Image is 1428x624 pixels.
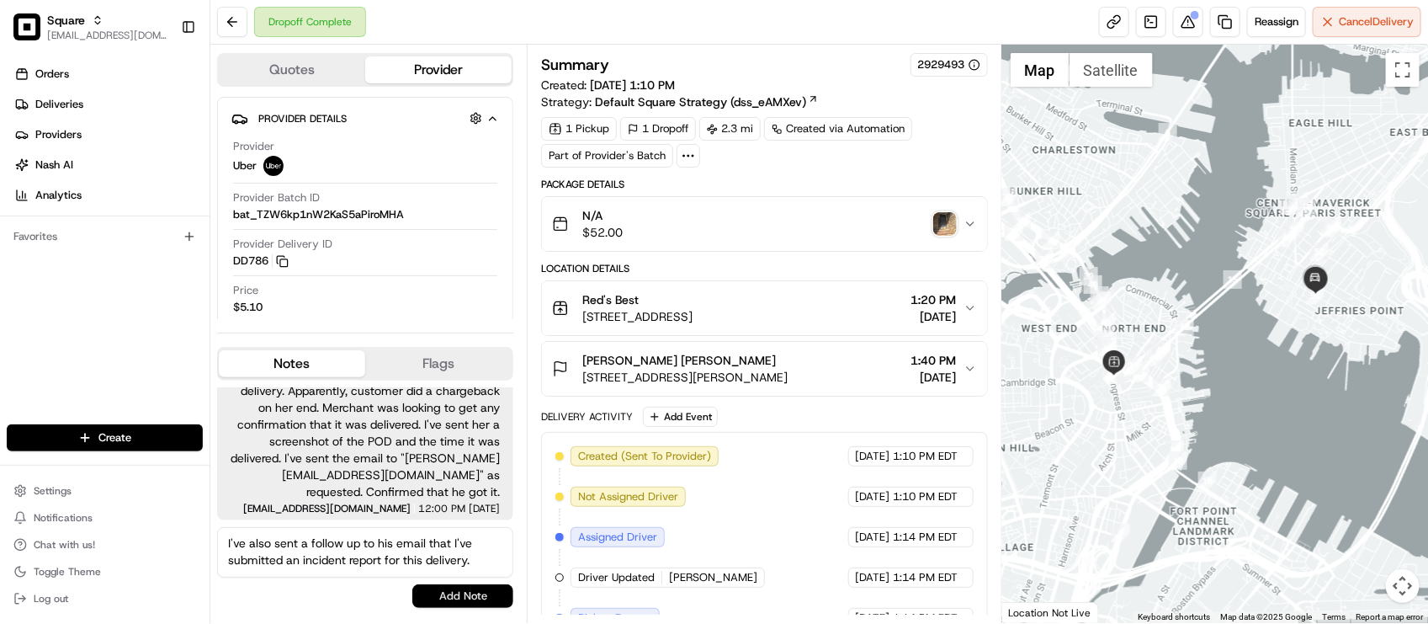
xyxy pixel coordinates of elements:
[578,570,655,585] span: Driver Updated
[542,281,986,335] button: Red's Best[STREET_ADDRESS]1:20 PM[DATE]
[578,489,678,504] span: Not Assigned Driver
[7,479,203,503] button: Settings
[1080,267,1098,285] div: 39
[918,57,980,72] button: 2929493
[7,7,174,47] button: SquareSquare[EMAIL_ADDRESS][DOMAIN_NAME]
[1114,360,1133,379] div: 10
[1176,317,1194,336] div: 47
[1057,600,1075,618] div: 2
[263,156,284,176] img: uber-new-logo.jpeg
[911,291,957,308] span: 1:20 PM
[1320,217,1339,236] div: 49
[243,504,411,514] span: [EMAIL_ADDRESS][DOMAIN_NAME]
[1298,198,1316,216] div: 14
[57,161,276,178] div: Start new chat
[699,117,761,141] div: 2.3 mi
[44,109,278,126] input: Clear
[1159,123,1177,141] div: 6
[98,430,131,445] span: Create
[365,350,512,377] button: Flags
[541,410,633,424] div: Delivery Activity
[34,538,95,552] span: Chat with us!
[1152,341,1171,360] div: 46
[999,188,1017,206] div: 37
[894,530,958,545] span: 1:14 PM EDT
[1278,228,1297,247] div: 48
[7,424,203,451] button: Create
[1153,378,1171,397] div: 20
[1070,53,1153,87] button: Show satellite imagery
[1220,612,1312,621] span: Map data ©2025 Google
[1091,286,1109,305] div: 8
[1084,275,1102,294] div: 40
[34,244,129,261] span: Knowledge Base
[582,207,623,224] span: N/A
[1306,286,1324,305] div: 53
[1138,611,1210,623] button: Keyboard shortcuts
[233,300,263,315] span: $5.10
[1093,291,1112,310] div: 41
[578,530,657,545] span: Assigned Driver
[1356,612,1423,621] a: Report a map error
[13,13,40,40] img: Square
[1255,14,1298,29] span: Reassign
[233,253,289,269] button: DD786
[1006,601,1062,623] img: Google
[159,244,270,261] span: API Documentation
[231,365,500,500] span: Merchant: Wanted to request more details for this delivery. Apparently, customer did a chargeback...
[17,246,30,259] div: 📗
[286,166,306,186] button: Start new chat
[7,182,210,209] a: Analytics
[119,285,204,298] a: Powered byPylon
[35,67,69,82] span: Orders
[1323,219,1341,237] div: 50
[7,587,203,611] button: Log out
[7,223,203,250] div: Favorites
[1198,472,1217,490] div: 18
[1286,220,1304,238] div: 51
[1285,196,1303,215] div: 12
[233,207,404,222] span: bat_TZW6kp1nW2KaS5aPiroMHA
[217,527,513,578] textarea: I've also sent a follow up to his email that I've submitted an incident report for this delivery.
[590,77,675,93] span: [DATE] 1:10 PM
[57,178,213,191] div: We're available if you need us!
[541,57,609,72] h3: Summary
[911,369,957,386] span: [DATE]
[1042,232,1060,250] div: 7
[1112,524,1130,542] div: 3
[542,342,986,396] button: [PERSON_NAME] [PERSON_NAME][STREET_ADDRESS][PERSON_NAME]1:40 PM[DATE]
[1096,313,1115,332] div: 42
[541,262,987,275] div: Location Details
[582,224,623,241] span: $52.00
[34,484,72,498] span: Settings
[582,308,693,325] span: [STREET_ADDRESS]
[669,570,757,585] span: [PERSON_NAME]
[1107,365,1125,384] div: 22
[35,188,82,203] span: Analytics
[1153,340,1171,359] div: 45
[541,178,987,191] div: Package Details
[35,127,82,142] span: Providers
[167,285,204,298] span: Pylon
[47,12,85,29] button: Square
[47,29,167,42] button: [EMAIL_ADDRESS][DOMAIN_NAME]
[1247,7,1306,37] button: Reassign
[7,506,203,530] button: Notifications
[34,592,68,605] span: Log out
[1005,222,1023,241] div: 32
[1035,250,1054,269] div: 31
[469,504,500,514] span: [DATE]
[894,570,958,585] span: 1:14 PM EDT
[595,93,806,110] span: Default Square Strategy (dss_eAMXev)
[541,93,819,110] div: Strategy:
[1006,601,1062,623] a: Open this area in Google Maps (opens a new window)
[142,246,156,259] div: 💻
[764,117,912,141] a: Created via Automation
[34,565,101,579] span: Toggle Theme
[933,212,957,236] img: photo_proof_of_delivery image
